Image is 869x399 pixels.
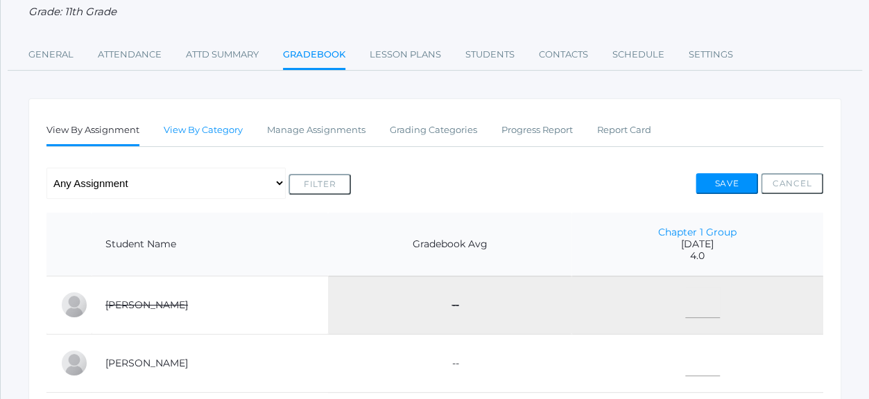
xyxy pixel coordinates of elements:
a: General [28,41,74,69]
a: Attendance [98,41,162,69]
th: Gradebook Avg [328,213,571,276]
a: [PERSON_NAME] [105,357,188,369]
a: Schedule [612,41,664,69]
a: View By Category [164,116,243,144]
a: Progress Report [501,116,573,144]
div: Grade: 11th Grade [28,4,841,20]
th: Student Name [92,213,328,276]
a: View By Assignment [46,116,139,146]
a: Students [465,41,515,69]
a: Attd Summary [186,41,259,69]
a: Report Card [597,116,651,144]
a: Settings [689,41,733,69]
button: Save [696,173,758,194]
button: Cancel [761,173,823,194]
a: Contacts [539,41,588,69]
div: Zoe Carr [60,291,88,319]
a: Chapter 1 Group [658,226,737,238]
span: [DATE] [585,238,809,250]
div: Reese Carr [60,349,88,377]
a: Gradebook [283,41,345,71]
td: -- [328,334,571,392]
a: [PERSON_NAME] [105,299,188,311]
a: Grading Categories [390,116,477,144]
td: -- [328,276,571,334]
span: 4.0 [585,250,809,262]
a: Lesson Plans [370,41,441,69]
button: Filter [289,174,351,195]
a: Manage Assignments [267,116,365,144]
